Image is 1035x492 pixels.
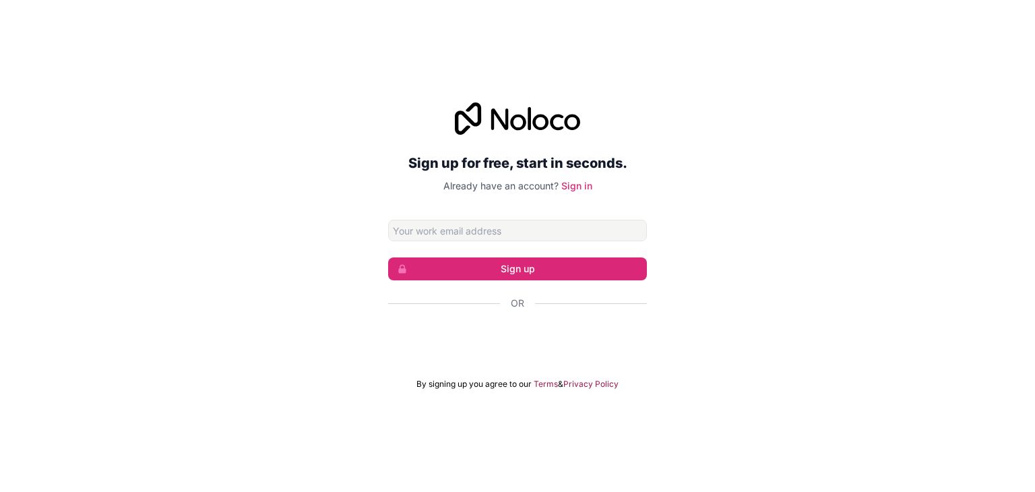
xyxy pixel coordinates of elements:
input: Email address [388,220,647,241]
span: & [558,379,563,390]
h2: Sign up for free, start in seconds. [388,151,647,175]
a: Sign in [561,180,592,191]
a: Terms [534,379,558,390]
button: Sign up [388,257,647,280]
iframe: Sign in with Google Button [381,325,654,355]
span: Already have an account? [443,180,559,191]
span: By signing up you agree to our [416,379,532,390]
a: Privacy Policy [563,379,619,390]
span: Or [511,297,524,310]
